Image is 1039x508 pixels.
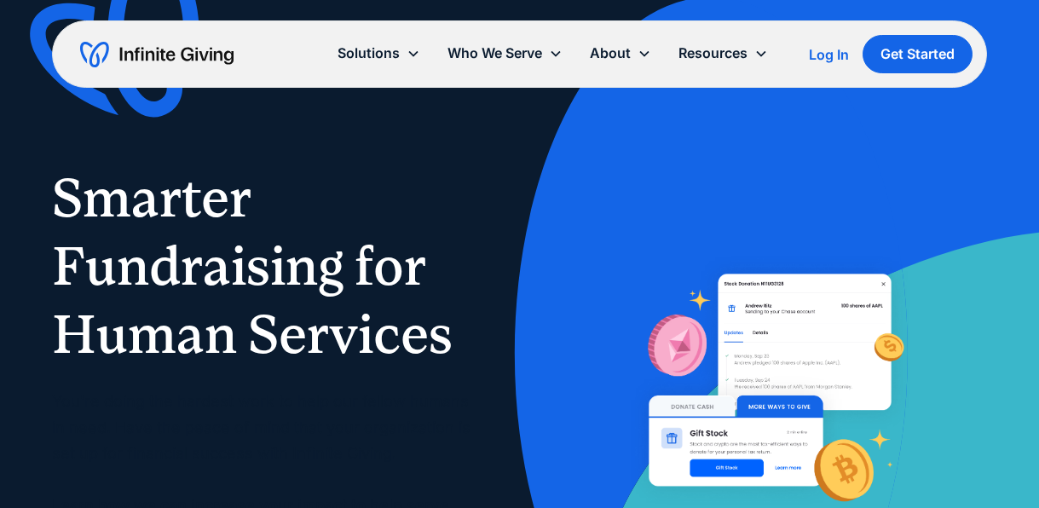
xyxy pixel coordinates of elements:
[809,48,849,61] div: Log In
[678,42,748,65] div: Resources
[52,164,486,368] h1: Smarter Fundraising for Human Services
[447,42,542,65] div: Who We Serve
[590,42,631,65] div: About
[809,44,849,65] a: Log In
[863,35,973,73] a: Get Started
[338,42,400,65] div: Solutions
